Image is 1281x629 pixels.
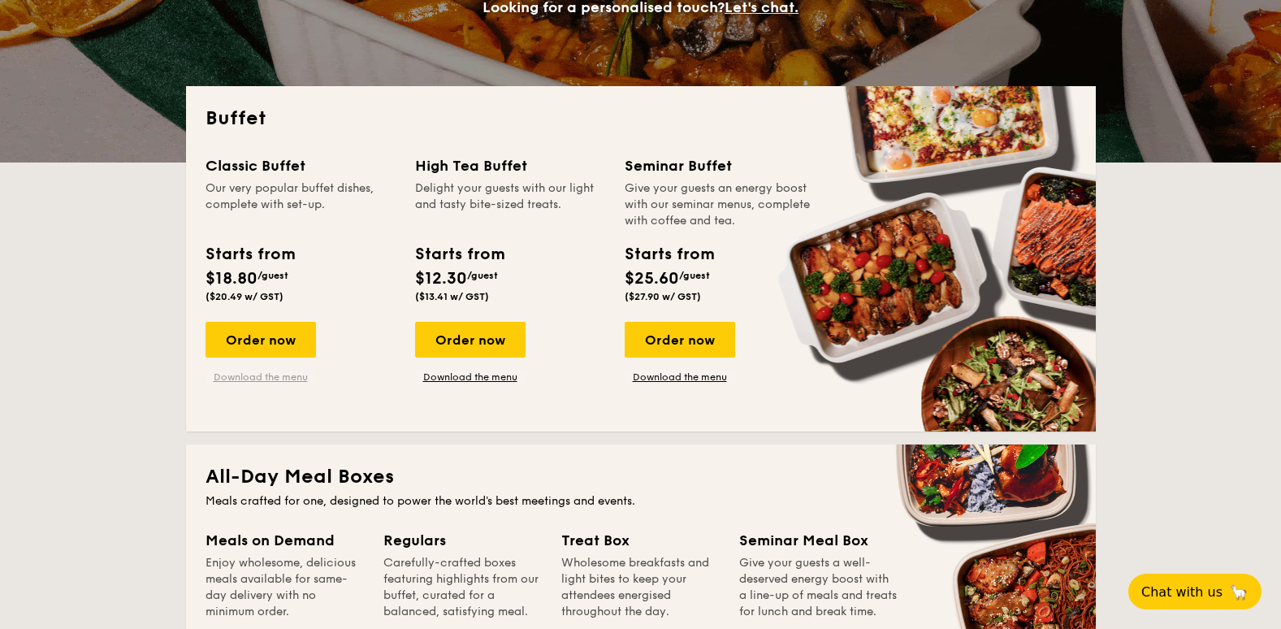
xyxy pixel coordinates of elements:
h2: All-Day Meal Boxes [206,464,1076,490]
a: Download the menu [415,371,526,384]
div: High Tea Buffet [415,154,605,177]
span: ($27.90 w/ GST) [625,291,701,302]
div: Order now [206,322,316,358]
div: Starts from [415,242,504,267]
a: Download the menu [206,371,316,384]
div: Our very popular buffet dishes, complete with set-up. [206,180,396,229]
div: Seminar Buffet [625,154,815,177]
div: Meals crafted for one, designed to power the world's best meetings and events. [206,493,1076,510]
div: Delight your guests with our light and tasty bite-sized treats. [415,180,605,229]
div: Order now [415,322,526,358]
div: Seminar Meal Box [739,529,898,552]
span: $12.30 [415,269,467,288]
button: Chat with us🦙 [1128,574,1262,609]
div: Give your guests a well-deserved energy boost with a line-up of meals and treats for lunch and br... [739,555,898,620]
span: $18.80 [206,269,257,288]
div: Meals on Demand [206,529,364,552]
span: /guest [257,270,288,281]
div: Enjoy wholesome, delicious meals available for same-day delivery with no minimum order. [206,555,364,620]
div: Starts from [206,242,294,267]
div: Carefully-crafted boxes featuring highlights from our buffet, curated for a balanced, satisfying ... [383,555,542,620]
div: Regulars [383,529,542,552]
div: Order now [625,322,735,358]
div: Starts from [625,242,713,267]
div: Classic Buffet [206,154,396,177]
span: /guest [679,270,710,281]
div: Wholesome breakfasts and light bites to keep your attendees energised throughout the day. [561,555,720,620]
h2: Buffet [206,106,1076,132]
span: 🦙 [1229,583,1249,601]
span: /guest [467,270,498,281]
div: Give your guests an energy boost with our seminar menus, complete with coffee and tea. [625,180,815,229]
a: Download the menu [625,371,735,384]
span: $25.60 [625,269,679,288]
div: Treat Box [561,529,720,552]
span: ($13.41 w/ GST) [415,291,489,302]
span: Chat with us [1141,584,1223,600]
span: ($20.49 w/ GST) [206,291,283,302]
